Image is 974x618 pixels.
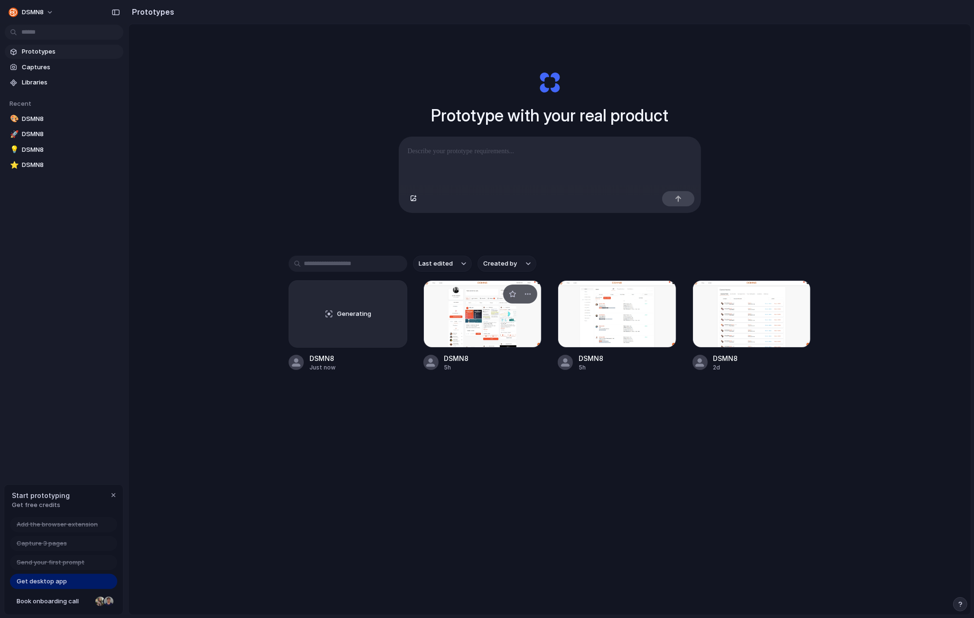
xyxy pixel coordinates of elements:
[289,280,407,372] a: GeneratingDSMN8Just now
[579,363,603,372] div: 5h
[9,114,18,124] button: 🎨
[5,75,123,90] a: Libraries
[22,47,120,56] span: Prototypes
[5,127,123,141] a: 🚀DSMN8
[22,145,120,155] span: DSMN8
[10,113,17,124] div: 🎨
[10,129,17,140] div: 🚀
[5,60,123,74] a: Captures
[103,596,114,607] div: Christian Iacullo
[5,112,123,126] a: 🎨DSMN8
[5,45,123,59] a: Prototypes
[419,259,453,268] span: Last edited
[9,100,31,107] span: Recent
[22,160,120,170] span: DSMN8
[12,490,70,500] span: Start prototyping
[444,363,469,372] div: 5h
[22,129,120,139] span: DSMN8
[10,594,117,609] a: Book onboarding call
[17,597,92,606] span: Book onboarding call
[5,143,123,157] a: 💡DSMN8
[9,160,18,170] button: ⭐
[558,280,676,372] a: DSMN8DSMN85h
[22,63,120,72] span: Captures
[9,145,18,155] button: 💡
[22,78,120,87] span: Libraries
[12,500,70,510] span: Get free credits
[17,577,67,586] span: Get desktop app
[713,363,738,372] div: 2d
[309,353,336,363] div: DSMN8
[337,309,371,319] span: Generating
[17,539,67,548] span: Capture 3 pages
[483,259,517,268] span: Created by
[128,6,174,18] h2: Prototypes
[431,103,668,128] h1: Prototype with your real product
[478,256,536,272] button: Created by
[10,160,17,171] div: ⭐
[5,5,58,20] button: DSMN8
[713,353,738,363] div: DSMN8
[22,8,44,17] span: DSMN8
[413,256,472,272] button: Last edited
[309,363,336,372] div: Just now
[9,129,18,139] button: 🚀
[22,114,120,124] span: DSMN8
[579,353,603,363] div: DSMN8
[10,574,117,589] a: Get desktop app
[94,596,106,607] div: Nicole Kubica
[10,144,17,155] div: 💡
[17,558,84,567] span: Send your first prompt
[5,158,123,172] a: ⭐DSMN8
[17,520,98,529] span: Add the browser extension
[423,280,542,372] a: DSMN8DSMN85h
[444,353,469,363] div: DSMN8
[693,280,811,372] a: DSMN8DSMN82d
